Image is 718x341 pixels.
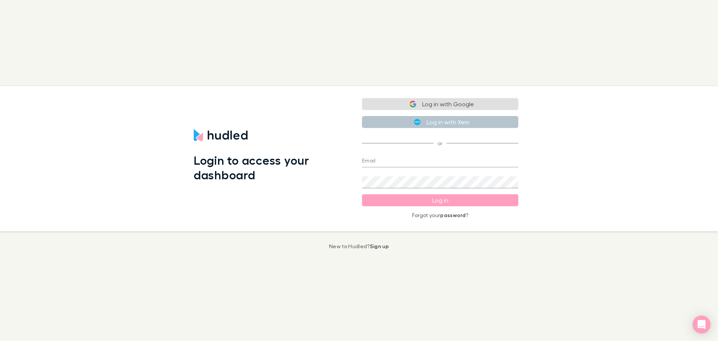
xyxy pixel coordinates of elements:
h1: Login to access your dashboard [194,153,350,182]
p: New to Hudled? [329,243,389,249]
a: Sign up [370,243,389,249]
img: Google logo [409,101,416,107]
img: Xero's logo [414,119,421,125]
button: Log in [362,194,518,206]
img: Hudled's Logo [194,129,248,141]
p: Forgot your ? [362,212,518,218]
button: Log in with Xero [362,116,518,128]
a: password [440,212,466,218]
button: Log in with Google [362,98,518,110]
div: Open Intercom Messenger [693,316,711,334]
